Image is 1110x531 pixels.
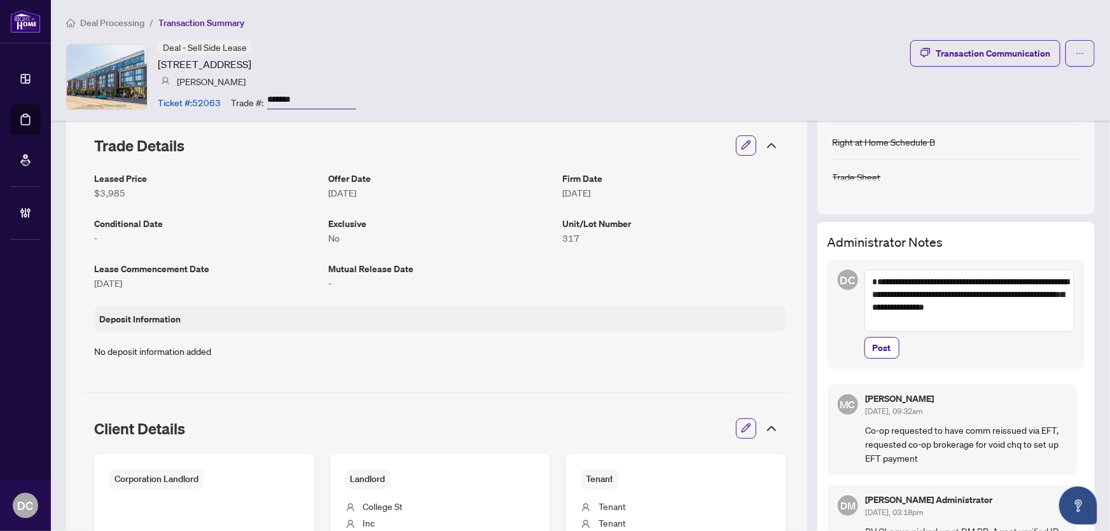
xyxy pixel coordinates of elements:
[866,495,1067,504] h5: [PERSON_NAME] Administrator
[562,171,786,186] article: Firm Date
[345,469,391,489] span: Landlord
[158,17,244,29] span: Transaction Summary
[158,95,221,109] article: Ticket #: 52063
[328,216,552,231] article: Exclusive
[866,406,923,416] span: [DATE], 09:32am
[866,507,924,517] span: [DATE], 03:18pm
[94,136,184,155] span: Trade Details
[109,469,204,489] span: Corporation Landlord
[163,41,247,53] span: Deal - Sell Side Lease
[873,338,891,358] span: Post
[864,337,899,359] button: Post
[328,231,552,245] article: No
[66,18,75,27] span: home
[833,135,936,149] div: Right at Home Schedule B
[99,312,181,326] article: Deposit Information
[828,232,1085,252] h3: Administrator Notes
[67,45,147,109] img: IMG-C12300444_1.jpg
[562,231,786,245] article: 317
[328,171,552,186] article: Offer Date
[936,43,1050,64] div: Transaction Communication
[363,500,403,512] span: College St
[599,500,626,512] span: Tenant
[840,498,856,513] span: DM
[94,419,185,438] span: Client Details
[328,186,552,200] article: [DATE]
[910,40,1060,67] button: Transaction Communication
[80,17,144,29] span: Deal Processing
[599,517,626,528] span: Tenant
[161,77,170,86] img: svg%3e
[840,272,856,289] span: DC
[866,394,1067,403] h5: [PERSON_NAME]
[94,276,318,290] article: [DATE]
[10,10,41,33] img: logo
[94,231,318,245] article: -
[363,517,375,528] span: Inc
[149,15,153,30] li: /
[84,411,789,446] div: Client Details
[328,276,552,290] article: -
[231,95,263,109] article: Trade #:
[833,170,881,184] div: Trade Sheet
[158,57,251,72] article: [STREET_ADDRESS]
[18,497,34,514] span: DC
[94,216,318,231] article: Conditional Date
[177,74,246,88] article: [PERSON_NAME]
[1076,49,1085,58] span: ellipsis
[840,397,856,413] span: MC
[94,344,786,358] p: No deposit information added
[94,186,318,200] article: $3,985
[94,261,318,276] article: Lease Commencement Date
[562,216,786,231] article: Unit/Lot Number
[94,171,318,186] article: Leased Price
[866,423,1067,465] p: Co-op requested to have comm reissued via EFT, requested co-op brokerage for void chq to set up E...
[581,469,618,489] span: Tenant
[1059,486,1097,525] button: Open asap
[328,261,552,276] article: Mutual Release Date
[84,128,789,163] div: Trade Details
[562,186,786,200] article: [DATE]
